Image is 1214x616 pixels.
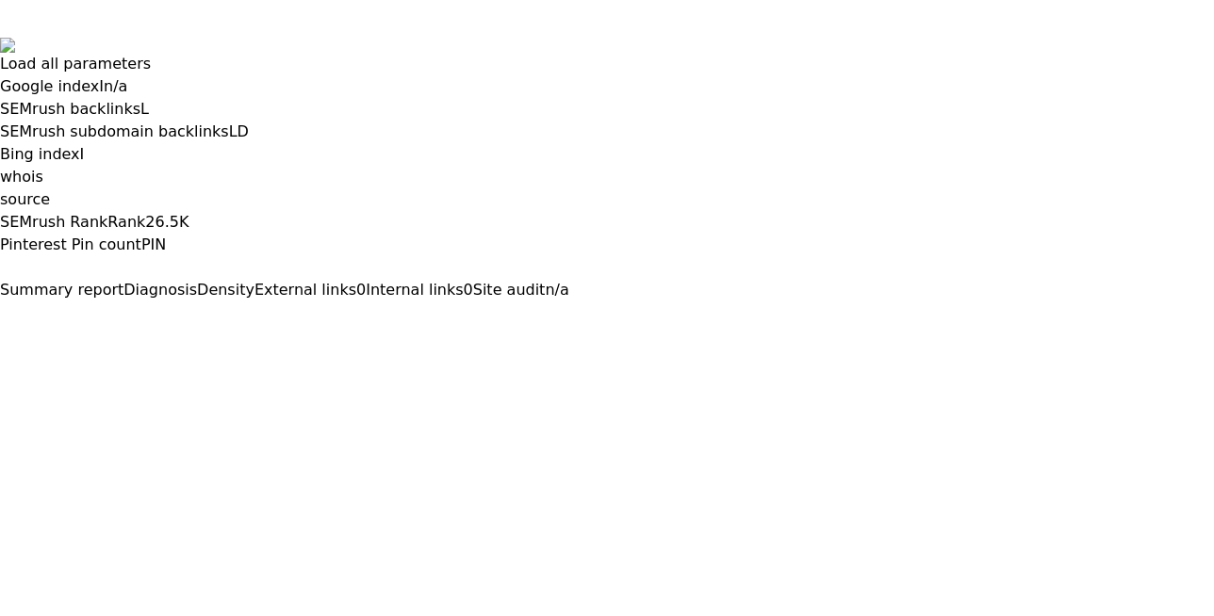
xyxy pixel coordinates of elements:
[80,145,85,163] span: I
[545,281,568,299] span: n/a
[473,281,546,299] span: Site audit
[140,100,149,118] span: L
[99,77,104,95] span: I
[107,213,145,231] span: Rank
[254,281,356,299] span: External links
[366,281,463,299] span: Internal links
[123,281,197,299] span: Diagnosis
[464,281,473,299] span: 0
[197,281,254,299] span: Density
[356,281,366,299] span: 0
[229,122,249,140] span: LD
[104,77,127,95] a: n/a
[141,235,166,253] span: PIN
[145,213,189,231] a: 26.5K
[473,281,569,299] a: Site auditn/a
